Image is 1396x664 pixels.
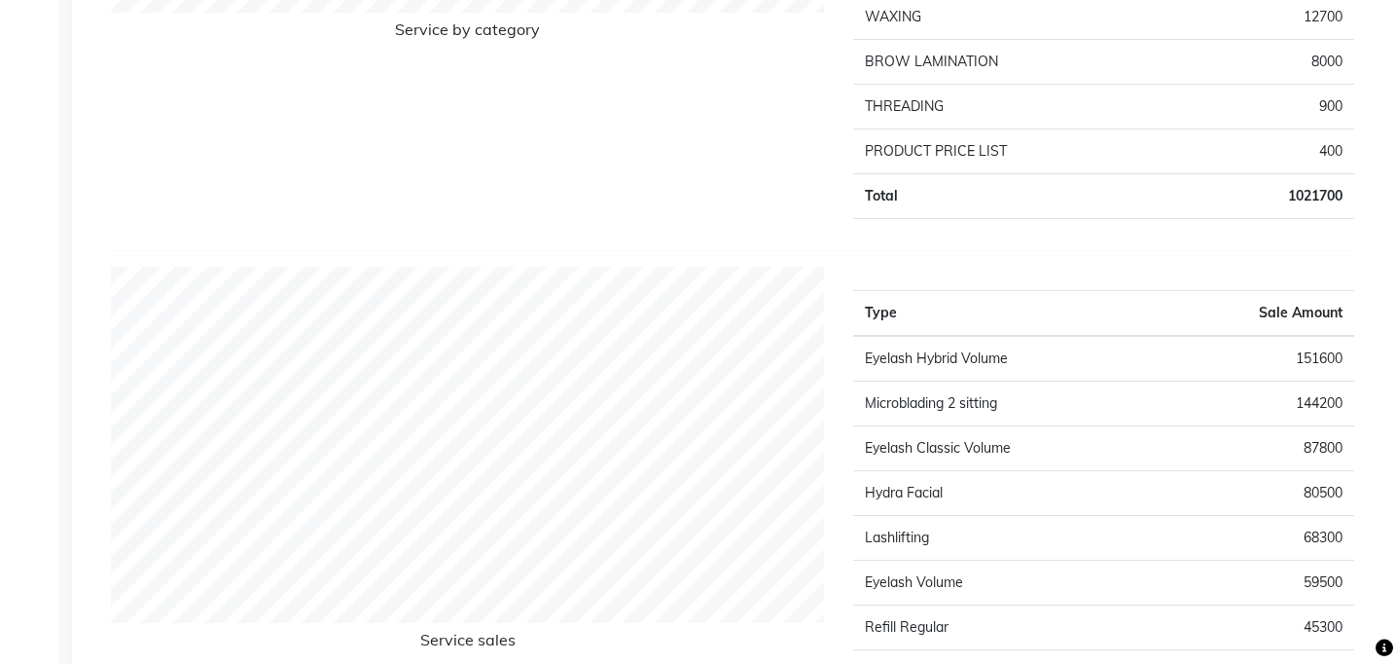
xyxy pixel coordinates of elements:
th: Type [853,291,1161,337]
td: Eyelash Volume [853,561,1161,606]
td: Eyelash Classic Volume [853,426,1161,471]
td: Total [853,174,1162,219]
h6: Service sales [111,631,824,657]
td: Eyelash Hybrid Volume [853,336,1161,382]
td: 59500 [1161,561,1354,606]
td: 144200 [1161,382,1354,426]
th: Sale Amount [1161,291,1354,337]
td: 80500 [1161,471,1354,516]
td: THREADING [853,85,1162,129]
td: Microblading 2 sitting [853,382,1161,426]
td: 400 [1162,129,1354,174]
td: PRODUCT PRICE LIST [853,129,1162,174]
td: 45300 [1161,606,1354,650]
td: BROW LAMINATION [853,40,1162,85]
td: 87800 [1161,426,1354,471]
td: Lashlifting [853,516,1161,561]
td: 1021700 [1162,174,1354,219]
h6: Service by category [111,20,824,47]
td: Hydra Facial [853,471,1161,516]
td: 68300 [1161,516,1354,561]
td: Refill Regular [853,606,1161,650]
td: 900 [1162,85,1354,129]
td: 151600 [1161,336,1354,382]
td: 8000 [1162,40,1354,85]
